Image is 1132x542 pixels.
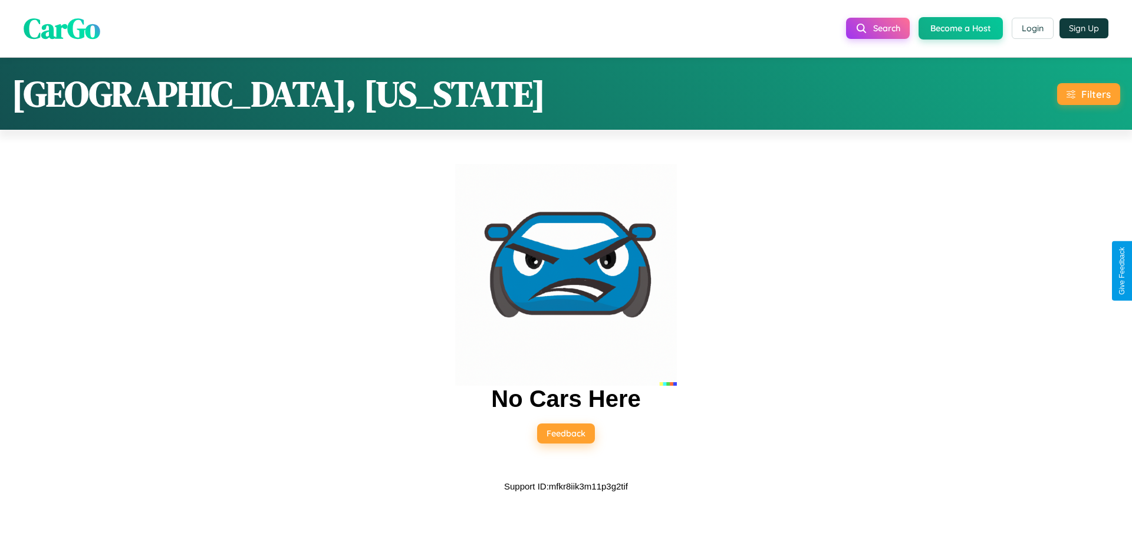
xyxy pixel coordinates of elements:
button: Feedback [537,423,595,444]
button: Search [846,18,910,39]
div: Filters [1081,88,1111,100]
h2: No Cars Here [491,386,640,412]
button: Login [1012,18,1054,39]
h1: [GEOGRAPHIC_DATA], [US_STATE] [12,70,545,118]
p: Support ID: mfkr8iik3m11p3g2tif [504,478,628,494]
span: Search [873,23,900,34]
button: Become a Host [919,17,1003,40]
div: Give Feedback [1118,247,1126,295]
button: Filters [1057,83,1120,105]
span: CarGo [24,9,100,48]
button: Sign Up [1059,18,1108,38]
img: car [455,164,677,386]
